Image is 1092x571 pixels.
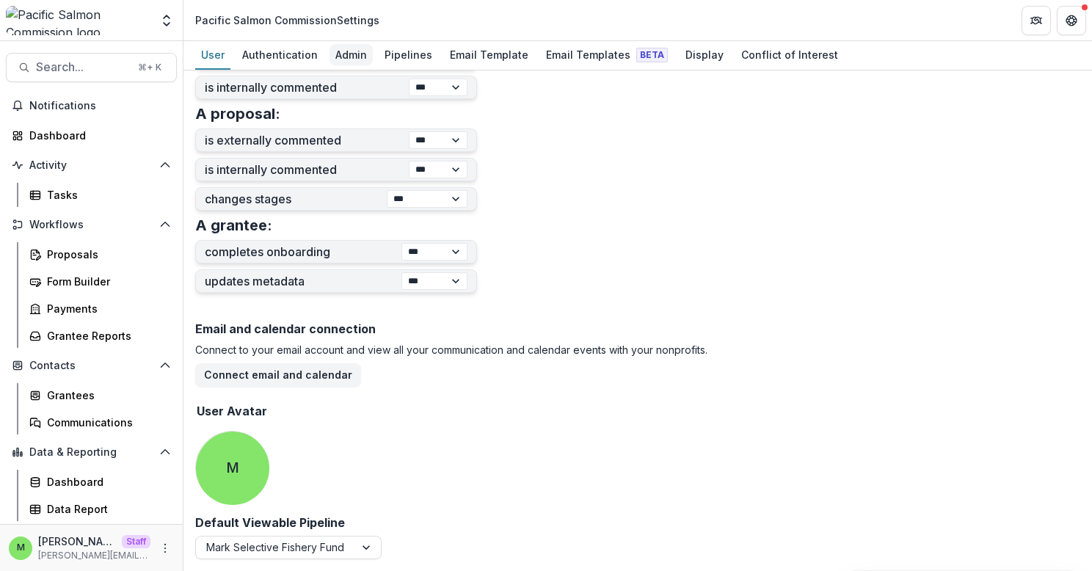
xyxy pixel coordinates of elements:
[195,41,230,70] a: User
[226,461,239,475] div: Mary
[236,44,324,65] div: Authentication
[47,301,165,316] div: Payments
[205,134,409,148] label: is externally commented
[156,539,174,557] button: More
[23,297,177,321] a: Payments
[195,516,345,530] h2: Default Viewable Pipeline
[23,183,177,207] a: Tasks
[23,497,177,521] a: Data Report
[6,94,177,117] button: Notifications
[23,470,177,494] a: Dashboard
[636,48,668,62] span: Beta
[205,245,401,259] label: completes onboarding
[680,44,729,65] div: Display
[156,6,177,35] button: Open entity switcher
[6,440,177,464] button: Open Data & Reporting
[47,474,165,490] div: Dashboard
[47,328,165,343] div: Grantee Reports
[444,44,534,65] div: Email Template
[6,153,177,177] button: Open Activity
[122,535,150,548] p: Staff
[29,100,171,112] span: Notifications
[330,44,373,65] div: Admin
[6,6,150,35] img: Pacific Salmon Commission logo
[29,128,165,143] div: Dashboard
[23,242,177,266] a: Proposals
[330,41,373,70] a: Admin
[444,41,534,70] a: Email Template
[23,324,177,348] a: Grantee Reports
[195,342,1080,357] p: Connect to your email account and view all your communication and calendar events with your nonpr...
[23,383,177,407] a: Grantees
[38,549,150,562] p: [PERSON_NAME][EMAIL_ADDRESS][DOMAIN_NAME]
[195,105,280,123] h3: A proposal:
[195,12,379,28] div: Pacific Salmon Commission Settings
[6,123,177,148] a: Dashboard
[6,53,177,82] button: Search...
[195,363,361,387] button: Connect email and calendar
[205,163,409,177] label: is internally commented
[735,41,844,70] a: Conflict of Interest
[735,44,844,65] div: Conflict of Interest
[205,81,409,95] label: is internally commented
[205,274,401,288] label: updates metadata
[6,213,177,236] button: Open Workflows
[195,44,230,65] div: User
[197,404,267,418] h2: User Avatar
[1057,6,1086,35] button: Get Help
[189,10,385,31] nav: breadcrumb
[17,543,25,553] div: Mary
[680,41,729,70] a: Display
[47,501,165,517] div: Data Report
[379,41,438,70] a: Pipelines
[29,360,153,372] span: Contacts
[135,59,164,76] div: ⌘ + K
[29,159,153,172] span: Activity
[236,41,324,70] a: Authentication
[47,187,165,203] div: Tasks
[47,415,165,430] div: Communications
[379,44,438,65] div: Pipelines
[205,192,387,206] label: changes stages
[1022,6,1051,35] button: Partners
[540,44,674,65] div: Email Templates
[36,60,129,74] span: Search...
[540,41,674,70] a: Email Templates Beta
[38,534,116,549] p: [PERSON_NAME]
[47,247,165,262] div: Proposals
[29,219,153,231] span: Workflows
[29,446,153,459] span: Data & Reporting
[195,322,1080,336] h2: Email and calendar connection
[47,274,165,289] div: Form Builder
[6,354,177,377] button: Open Contacts
[195,217,272,234] h3: A grantee:
[23,269,177,294] a: Form Builder
[23,410,177,434] a: Communications
[47,388,165,403] div: Grantees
